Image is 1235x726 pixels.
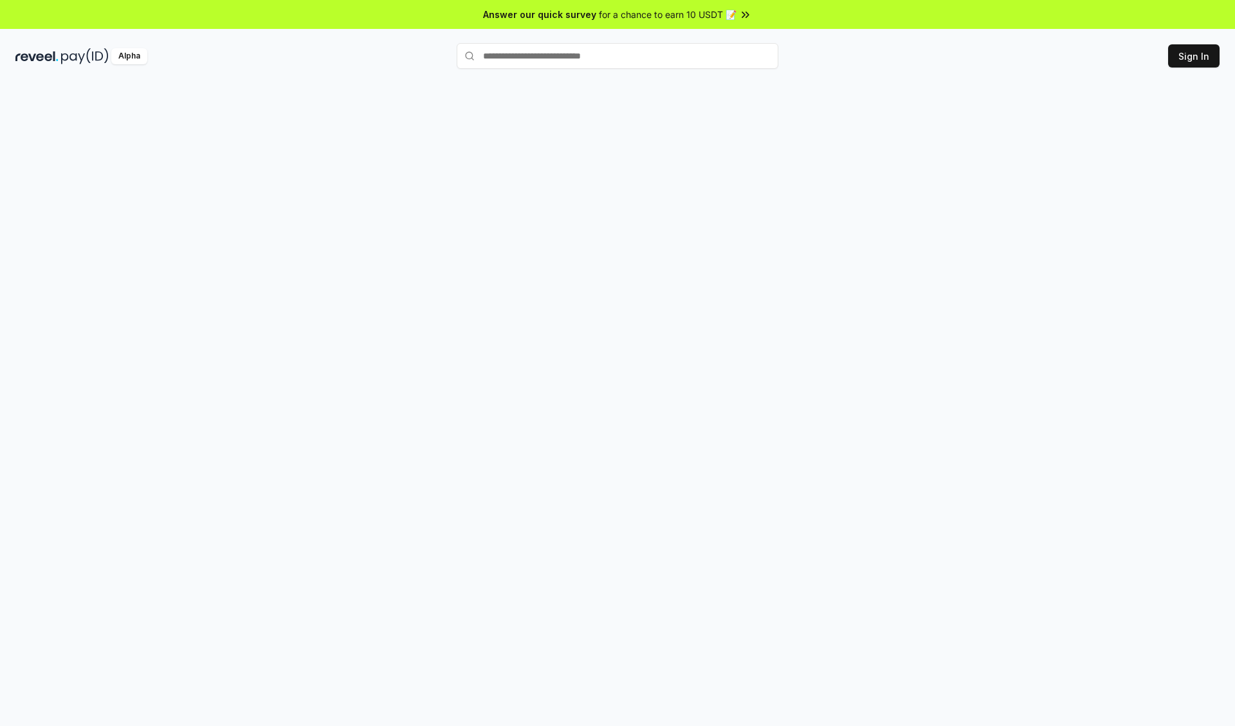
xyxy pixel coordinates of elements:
button: Sign In [1168,44,1220,68]
img: pay_id [61,48,109,64]
img: reveel_dark [15,48,59,64]
div: Alpha [111,48,147,64]
span: for a chance to earn 10 USDT 📝 [599,8,736,21]
span: Answer our quick survey [483,8,596,21]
